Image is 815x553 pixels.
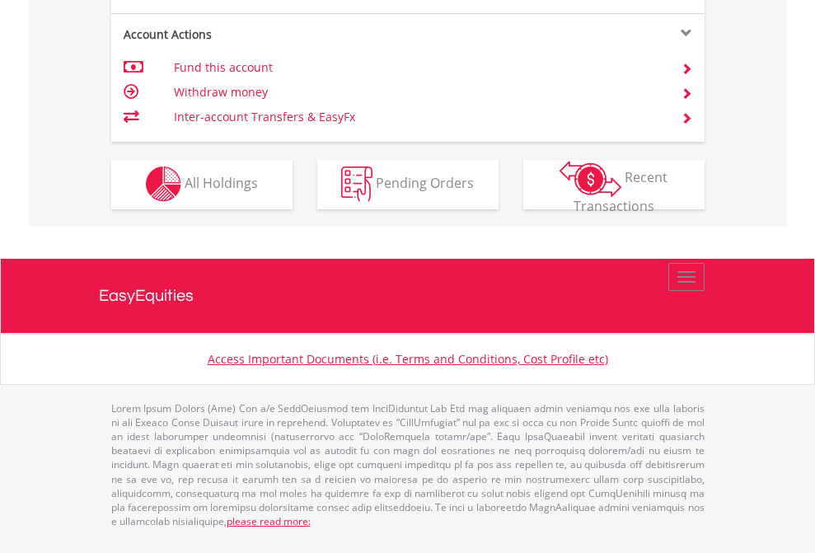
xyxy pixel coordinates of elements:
[376,174,474,192] span: Pending Orders
[111,26,408,43] div: Account Actions
[174,55,661,80] td: Fund this account
[185,174,258,192] span: All Holdings
[560,161,621,197] img: transactions-zar-wht.png
[174,105,661,129] td: Inter-account Transfers & EasyFx
[174,80,661,105] td: Withdraw money
[227,514,311,528] a: please read more:
[111,401,705,528] p: Lorem Ipsum Dolors (Ame) Con a/e SeddOeiusmod tem InciDiduntut Lab Etd mag aliquaen admin veniamq...
[99,259,717,333] a: EasyEquities
[146,166,181,202] img: holdings-wht.png
[317,160,499,209] button: Pending Orders
[341,166,372,202] img: pending_instructions-wht.png
[111,160,293,209] button: All Holdings
[574,168,668,215] span: Recent Transactions
[208,351,608,367] a: Access Important Documents (i.e. Terms and Conditions, Cost Profile etc)
[523,160,705,209] button: Recent Transactions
